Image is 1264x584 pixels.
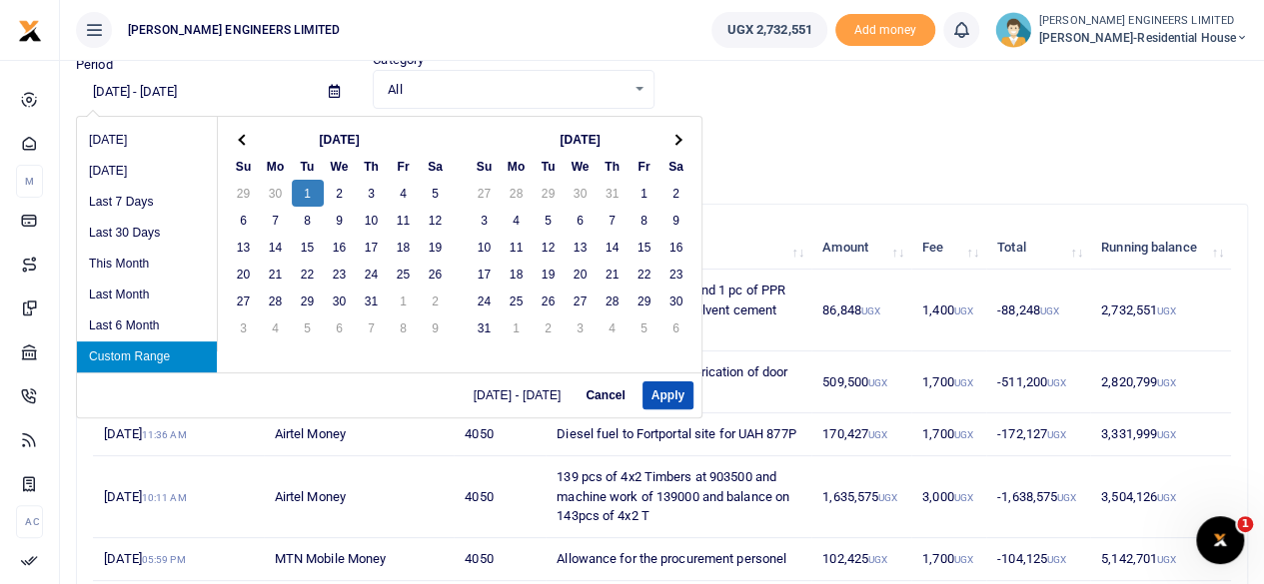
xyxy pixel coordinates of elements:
td: 7 [260,207,292,234]
th: Th [597,153,629,180]
td: 6 [660,314,692,341]
span: [DATE] - [DATE] [474,389,570,401]
td: 3,504,126 [1090,456,1231,538]
td: 28 [501,180,533,207]
th: [DATE] [501,126,660,153]
td: 19 [420,234,452,261]
td: 19 [533,261,565,288]
td: 1,400 [911,270,986,351]
li: Toup your wallet [835,14,935,47]
span: [PERSON_NAME]-Residential House [1039,29,1248,47]
td: 26 [420,261,452,288]
td: [DATE] [93,413,264,456]
td: 28 [260,288,292,314]
td: 25 [501,288,533,314]
li: Wallet ballance [703,12,834,48]
td: 1 [292,180,324,207]
td: 31 [469,314,501,341]
span: [PERSON_NAME] ENGINEERS LIMITED [120,21,348,39]
small: 05:59 PM [142,554,186,565]
td: Allowance for the procurement personel [546,538,811,581]
li: M [16,165,43,198]
small: UGX [1157,429,1176,440]
td: 29 [533,180,565,207]
td: 139 pcs of 4x2 Timbers at 903500 and machine work of 139000 and balance on 143pcs of 4x2 T [546,456,811,538]
small: UGX [954,492,973,503]
td: 2,820,799 [1090,351,1231,413]
th: Sa [420,153,452,180]
li: [DATE] [77,125,217,156]
td: 2 [420,288,452,314]
td: 3 [228,314,260,341]
td: 27 [565,288,597,314]
td: 5 [533,207,565,234]
span: UGX 2,732,551 [726,20,811,40]
td: 6 [565,207,597,234]
td: 17 [469,261,501,288]
td: 1 [388,288,420,314]
th: Su [228,153,260,180]
td: 8 [388,314,420,341]
td: 16 [324,234,356,261]
li: Custom Range [77,341,217,372]
td: Diesel fuel to Fortportal site for UAH 877P [546,413,811,456]
li: This Month [77,249,217,280]
th: Fee: activate to sort column ascending [911,227,986,270]
td: 5,142,701 [1090,538,1231,581]
small: UGX [1157,554,1176,565]
li: [DATE] [77,156,217,187]
td: [DATE] [93,538,264,581]
small: UGX [878,492,897,503]
th: Su [469,153,501,180]
td: 3 [565,314,597,341]
td: -104,125 [986,538,1090,581]
td: 29 [228,180,260,207]
td: 18 [388,234,420,261]
td: 10 [356,207,388,234]
td: 4050 [454,413,546,456]
th: [DATE] [260,126,420,153]
td: 22 [292,261,324,288]
td: 86,848 [811,270,911,351]
td: 6 [228,207,260,234]
small: 10:11 AM [142,492,187,503]
input: select period [76,75,313,109]
li: Last 30 Days [77,218,217,249]
td: 6 [324,314,356,341]
small: UGX [1057,492,1076,503]
td: 9 [660,207,692,234]
td: 10 [469,234,501,261]
button: Apply [642,381,693,409]
th: Tu [533,153,565,180]
small: UGX [954,305,973,316]
small: UGX [1157,305,1176,316]
td: 1,700 [911,351,986,413]
td: 23 [660,261,692,288]
td: 29 [292,288,324,314]
td: 1,635,575 [811,456,911,538]
td: 20 [228,261,260,288]
span: All [388,80,625,100]
img: logo-small [18,19,42,43]
small: UGX [868,429,887,440]
td: 2 [324,180,356,207]
small: UGX [1047,429,1066,440]
th: Tu [292,153,324,180]
th: Mo [260,153,292,180]
td: 17 [356,234,388,261]
iframe: Intercom live chat [1196,516,1244,564]
td: 102,425 [811,538,911,581]
small: UGX [1157,377,1176,388]
td: 30 [565,180,597,207]
small: UGX [868,377,887,388]
td: 170,427 [811,413,911,456]
a: profile-user [PERSON_NAME] ENGINEERS LIMITED [PERSON_NAME]-Residential House [995,12,1248,48]
li: Last 7 Days [77,187,217,218]
small: UGX [861,305,880,316]
small: UGX [868,554,887,565]
td: 15 [292,234,324,261]
td: 1 [629,180,660,207]
td: 14 [260,234,292,261]
td: 18 [501,261,533,288]
th: Mo [501,153,533,180]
